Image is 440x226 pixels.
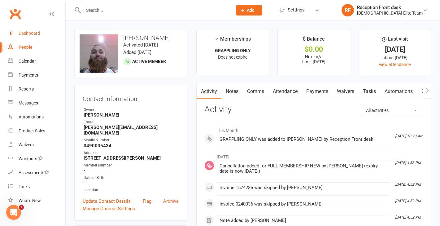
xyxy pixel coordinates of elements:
i: [DATE] 4:52 PM [395,199,421,203]
div: Reports [19,86,34,91]
div: Payments [19,73,38,78]
div: Workouts [19,156,37,161]
div: Messages [19,100,38,105]
h3: Contact information [83,93,179,102]
iframe: Intercom live chat [6,205,21,220]
span: Add [247,8,255,13]
div: Date of Birth [84,175,179,181]
button: Add [236,5,262,16]
div: Location [84,187,179,193]
div: Member Number [84,162,179,168]
a: Clubworx [7,6,23,22]
div: Calendar [19,59,36,64]
span: Settings [288,3,305,17]
div: $0.00 [283,46,344,53]
div: Assessments [19,170,49,175]
div: Last visit [382,35,408,46]
a: Payments [8,68,65,82]
span: Active member [132,59,166,64]
strong: [PERSON_NAME] [84,112,179,118]
i: [DATE] 4:52 PM [395,182,421,187]
a: Update Contact Details [83,197,131,205]
time: Added [DATE] [123,50,151,55]
strong: [STREET_ADDRESS][PERSON_NAME] [84,155,179,161]
a: Workouts [8,152,65,166]
div: Owner [84,107,179,113]
a: view attendance [379,62,411,67]
div: Note added by [PERSON_NAME] [220,218,386,223]
a: Flag [143,197,151,205]
a: Product Sales [8,124,65,138]
i: [DATE] 10:23 AM [395,134,423,138]
div: Product Sales [19,128,45,133]
div: RF [342,4,354,16]
img: image1716878484.png [80,34,118,73]
time: Activated [DATE] [123,42,158,48]
i: ✓ [215,36,219,42]
div: Tasks [19,184,30,189]
a: Waivers [333,84,359,99]
h3: Activity [204,105,423,114]
div: Reception Front desk [357,5,423,10]
span: Does not expire [218,55,247,60]
a: Assessments [8,166,65,180]
a: Dashboard [8,26,65,40]
div: $ Balance [303,35,325,46]
div: Address [84,150,179,156]
a: Automations [8,110,65,124]
div: [DATE] [364,46,425,53]
div: Dashboard [19,31,40,36]
div: GRAPPLING ONLY was added to [PERSON_NAME] by Reception Front desk [220,137,386,142]
a: Reports [8,82,65,96]
span: 2 [19,205,24,210]
a: People [8,40,65,54]
div: Email [84,119,179,125]
i: [DATE] 4:52 PM [395,215,421,219]
a: Automations [380,84,417,99]
a: Tasks [8,180,65,194]
li: This Month [204,124,423,134]
div: Memberships [215,35,251,47]
div: What's New [19,198,41,203]
div: Invoice 0240336 was skipped by [PERSON_NAME] [220,202,386,207]
div: Cancellation added for FULL MEMBERSHIP NEW by [PERSON_NAME] (expiry date is now [DATE]) [220,163,386,174]
div: Automations [19,114,44,119]
strong: 0490005434 [84,143,179,148]
a: Notes [221,84,243,99]
a: Messages [8,96,65,110]
a: Tasks [359,84,380,99]
a: Calendar [8,54,65,68]
strong: - [84,168,179,173]
a: Manage Comms Settings [83,205,135,212]
a: Activity [197,84,221,99]
strong: [PERSON_NAME][EMAIL_ADDRESS][DOMAIN_NAME] [84,125,179,136]
p: Next: n/a Last: [DATE] [283,54,344,64]
a: Payments [302,84,333,99]
li: [DATE] [204,150,423,160]
div: [DEMOGRAPHIC_DATA] Elite Team [357,10,423,16]
a: What's New [8,194,65,208]
a: Comms [243,84,268,99]
div: Waivers [19,142,34,147]
div: about [DATE] [364,54,425,61]
div: People [19,45,33,50]
a: Archive [163,197,179,205]
strong: - [84,180,179,186]
strong: GRAPPLING ONLY [215,48,251,53]
div: Mobile Number [84,137,179,143]
h3: [PERSON_NAME] [80,34,182,41]
input: Search... [81,6,228,15]
div: Invoice 1574235 was skipped by [PERSON_NAME] [220,185,386,190]
a: Waivers [8,138,65,152]
a: Attendance [268,84,302,99]
i: [DATE] 4:53 PM [395,161,421,165]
